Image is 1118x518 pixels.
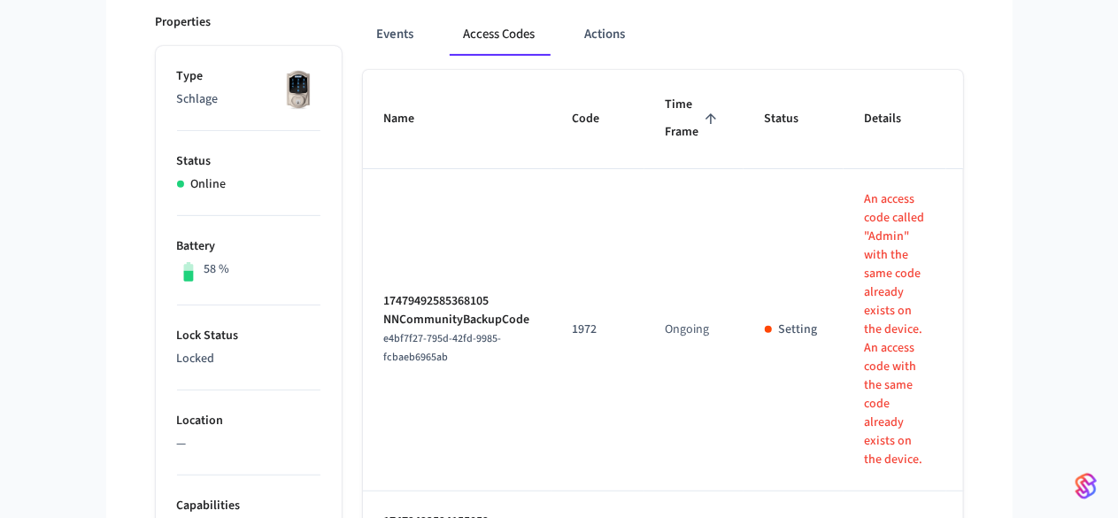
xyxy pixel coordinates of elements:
[363,13,428,56] button: Events
[571,13,640,56] button: Actions
[384,292,530,329] p: 17479492585368105 NNCommunityBackupCode
[177,327,320,345] p: Lock Status
[865,190,925,339] p: An access code called "Admin" with the same code already exists on the device.
[177,237,320,256] p: Battery
[51,259,161,273] span: Regístrate con Apple
[7,143,95,156] span: Regístrate ahora
[573,321,623,339] p: 1972
[765,105,822,133] span: Status
[1076,472,1097,500] img: SeamLogoGradient.69752ec5.svg
[7,143,76,156] span: Iniciar sesión
[384,105,438,133] span: Name
[573,105,623,133] span: Code
[363,13,963,56] div: ant example
[73,220,205,234] span: Regístrate con Facebook
[204,260,229,279] p: 58 %
[276,67,320,112] img: Schlage Sense Smart Deadbolt with Camelot Trim, Front
[50,240,160,253] span: Regístrate con Email
[177,497,320,515] p: Capabilities
[865,105,925,133] span: Details
[59,201,177,214] span: Regístrate con Google
[177,435,320,453] p: —
[156,13,212,32] p: Properties
[177,152,320,171] p: Status
[191,175,227,194] p: Online
[7,259,51,274] img: Apple
[7,173,95,186] span: Regístrate ahora
[779,321,818,339] p: Setting
[7,220,73,235] img: Facebook
[384,331,502,365] span: e4bf7f27-795d-42fd-9985-fcbaeb6965ab
[177,90,320,109] p: Schlage
[163,110,215,125] span: cashback
[177,412,320,430] p: Location
[450,13,550,56] button: Access Codes
[177,67,320,86] p: Type
[7,240,50,254] img: Email
[7,201,59,215] img: Google
[177,350,320,368] p: Locked
[666,91,722,147] span: Time Frame
[644,169,744,491] td: Ongoing
[7,114,68,128] span: Ver ahorros
[865,339,925,469] p: An access code with the same code already exists on the device.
